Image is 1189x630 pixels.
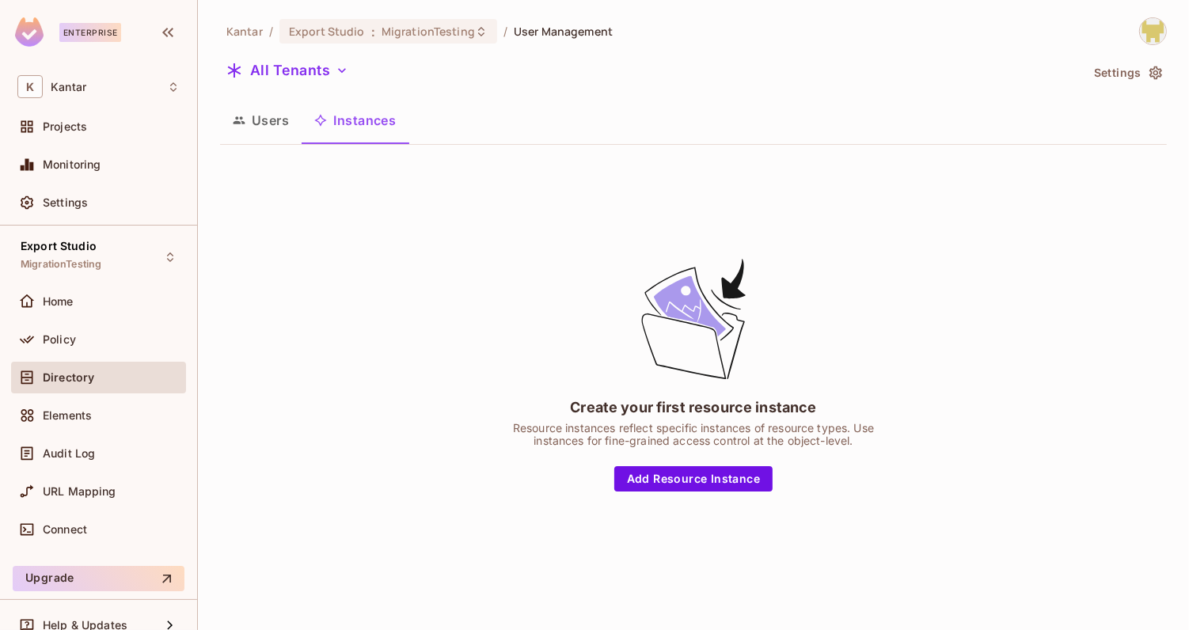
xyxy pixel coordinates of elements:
span: K [17,75,43,98]
span: : [370,25,376,38]
li: / [503,24,507,39]
span: Elements [43,409,92,422]
div: Resource instances reflect specific instances of resource types. Use instances for fine-grained a... [496,422,891,447]
li: / [269,24,273,39]
span: Export Studio [21,240,97,252]
span: MigrationTesting [382,24,475,39]
span: the active workspace [226,24,263,39]
span: Settings [43,196,88,209]
span: Connect [43,523,87,536]
div: Create your first resource instance [570,397,816,417]
button: Settings [1088,60,1167,85]
button: Add Resource Instance [614,466,773,491]
div: Enterprise [59,23,121,42]
button: Upgrade [13,566,184,591]
span: URL Mapping [43,485,116,498]
span: MigrationTesting [21,258,101,271]
span: Audit Log [43,447,95,460]
button: All Tenants [220,58,355,83]
span: Home [43,295,74,308]
span: Policy [43,333,76,346]
span: Projects [43,120,87,133]
button: Users [220,101,302,140]
span: Directory [43,371,94,384]
span: Monitoring [43,158,101,171]
span: Workspace: Kantar [51,81,86,93]
span: Export Studio [289,24,365,39]
span: User Management [514,24,613,39]
button: Instances [302,101,408,140]
img: Girishankar.VP@kantar.com [1140,18,1166,44]
img: SReyMgAAAABJRU5ErkJggg== [15,17,44,47]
